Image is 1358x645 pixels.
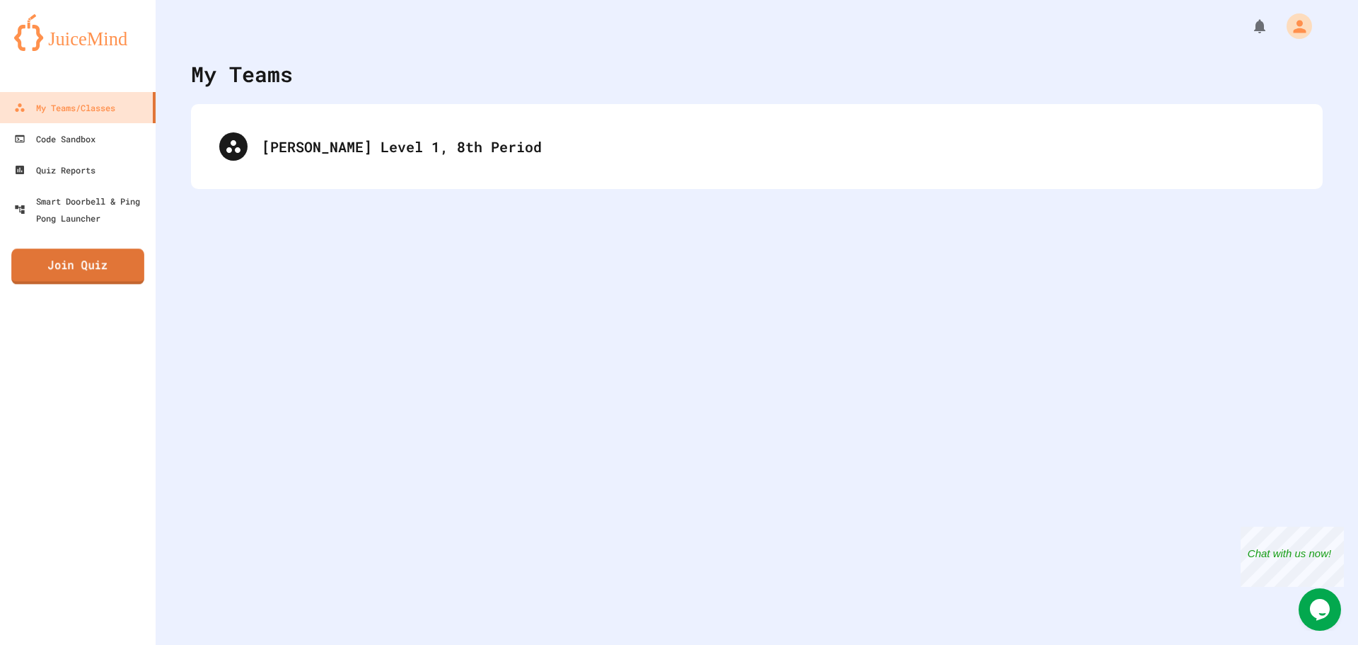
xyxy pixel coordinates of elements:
div: [PERSON_NAME] Level 1, 8th Period [262,136,1294,157]
div: My Notifications [1225,14,1272,38]
div: Quiz Reports [14,161,95,178]
div: Smart Doorbell & Ping Pong Launcher [14,193,150,227]
div: Code Sandbox [14,130,95,147]
div: My Teams/Classes [14,99,115,116]
div: [PERSON_NAME] Level 1, 8th Period [205,118,1308,175]
iframe: chat widget [1299,588,1344,631]
iframe: chat widget [1241,527,1344,587]
a: Join Quiz [11,249,144,284]
div: My Teams [191,58,293,90]
img: logo-orange.svg [14,14,141,51]
div: My Account [1272,10,1316,42]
